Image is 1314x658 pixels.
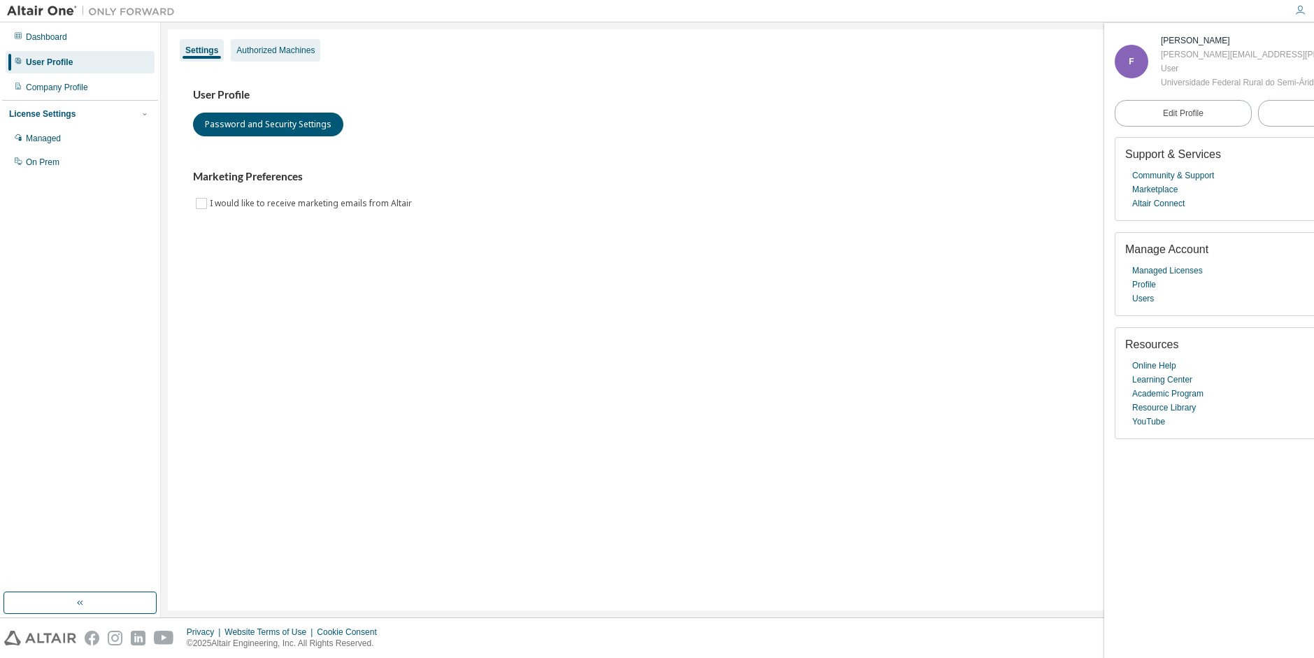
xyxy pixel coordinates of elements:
[1132,359,1176,373] a: Online Help
[1132,415,1165,429] a: YouTube
[26,157,59,168] div: On Prem
[108,631,122,645] img: instagram.svg
[1132,292,1154,306] a: Users
[224,627,317,638] div: Website Terms of Use
[1132,264,1203,278] a: Managed Licenses
[1132,373,1192,387] a: Learning Center
[1125,338,1178,350] span: Resources
[9,108,76,120] div: License Settings
[26,133,61,144] div: Managed
[1132,278,1156,292] a: Profile
[1129,57,1134,66] span: F
[1132,183,1178,196] a: Marketplace
[154,631,174,645] img: youtube.svg
[317,627,385,638] div: Cookie Consent
[1163,108,1204,119] span: Edit Profile
[131,631,145,645] img: linkedin.svg
[26,82,88,93] div: Company Profile
[1125,148,1221,160] span: Support & Services
[1115,100,1252,127] a: Edit Profile
[187,638,385,650] p: © 2025 Altair Engineering, Inc. All Rights Reserved.
[1132,169,1214,183] a: Community & Support
[1132,401,1196,415] a: Resource Library
[236,45,315,56] div: Authorized Machines
[193,170,1282,184] h3: Marketing Preferences
[193,113,343,136] button: Password and Security Settings
[26,57,73,68] div: User Profile
[1132,387,1204,401] a: Academic Program
[185,45,218,56] div: Settings
[187,627,224,638] div: Privacy
[85,631,99,645] img: facebook.svg
[193,88,1282,102] h3: User Profile
[7,4,182,18] img: Altair One
[4,631,76,645] img: altair_logo.svg
[210,195,415,212] label: I would like to receive marketing emails from Altair
[26,31,67,43] div: Dashboard
[1125,243,1208,255] span: Manage Account
[1132,196,1185,210] a: Altair Connect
